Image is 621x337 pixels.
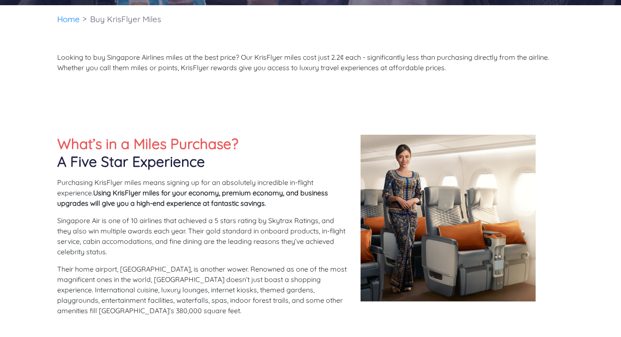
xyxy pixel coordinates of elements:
[57,52,564,73] p: Looking to buy Singapore Airlines miles at the best price? Our KrisFlyer miles cost just 2.2¢ eac...
[57,135,348,170] h2: What’s in a Miles Purchase?
[57,264,348,316] p: Their home airport, [GEOGRAPHIC_DATA], is another wower. Renowned as one of the most magnificent ...
[57,188,328,207] b: Using KrisFlyer miles for your economy, premium economy, and business upgrades will give you a hi...
[57,215,348,257] p: Singapore Air is one of 10 airlines that achieved a 5 stars rating by Skytrax Ratings, and they a...
[361,135,536,301] img: Stewardess in Singapore Airline premium economy class
[57,14,80,24] a: Home
[57,152,205,170] span: A Five Star Experience
[86,5,166,33] li: Buy KrisFlyer Miles
[57,177,348,208] p: Purchasing KrisFlyer miles means signing up for an absolutely incredible in-flight experience.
